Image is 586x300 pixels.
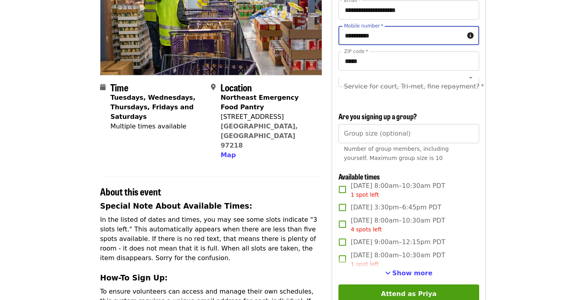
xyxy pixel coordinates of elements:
[338,0,479,20] input: Email
[338,171,380,182] span: Available times
[110,122,205,131] div: Multiple times available
[351,191,379,198] span: 1 spot left
[467,32,474,39] i: circle-info icon
[392,269,433,277] span: Show more
[220,94,299,111] strong: Northeast Emergency Food Pantry
[465,72,476,83] button: Open
[351,216,445,234] span: [DATE] 8:00am–10:30am PDT
[338,51,479,71] input: ZIP code
[344,146,449,161] span: Number of group members, including yourself. Maximum group size is 10
[220,80,252,94] span: Location
[338,26,464,45] input: Mobile number
[344,49,368,54] label: ZIP code
[100,274,168,282] strong: How-To Sign Up:
[351,181,445,199] span: [DATE] 8:00am–10:30am PDT
[100,83,106,91] i: calendar icon
[351,251,445,268] span: [DATE] 8:00am–10:30am PDT
[344,24,383,28] label: Mobile number
[220,122,298,149] a: [GEOGRAPHIC_DATA], [GEOGRAPHIC_DATA] 97218
[338,124,479,143] input: [object Object]
[351,261,379,267] span: 1 spot left
[385,268,433,278] button: See more timeslots
[110,80,128,94] span: Time
[220,151,236,159] span: Map
[220,112,315,122] div: [STREET_ADDRESS]
[100,215,322,263] p: In the listed of dates and times, you may see some slots indicate "3 slots left." This automatica...
[100,202,252,210] strong: Special Note About Available Times:
[351,237,445,247] span: [DATE] 9:00am–12:15pm PDT
[220,150,236,160] button: Map
[351,203,441,212] span: [DATE] 3:30pm–6:45pm PDT
[100,184,161,198] span: About this event
[110,94,195,120] strong: Tuesdays, Wednesdays, Thursdays, Fridays and Saturdays
[338,111,417,121] span: Are you signing up a group?
[351,226,382,233] span: 4 spots left
[211,83,216,91] i: map-marker-alt icon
